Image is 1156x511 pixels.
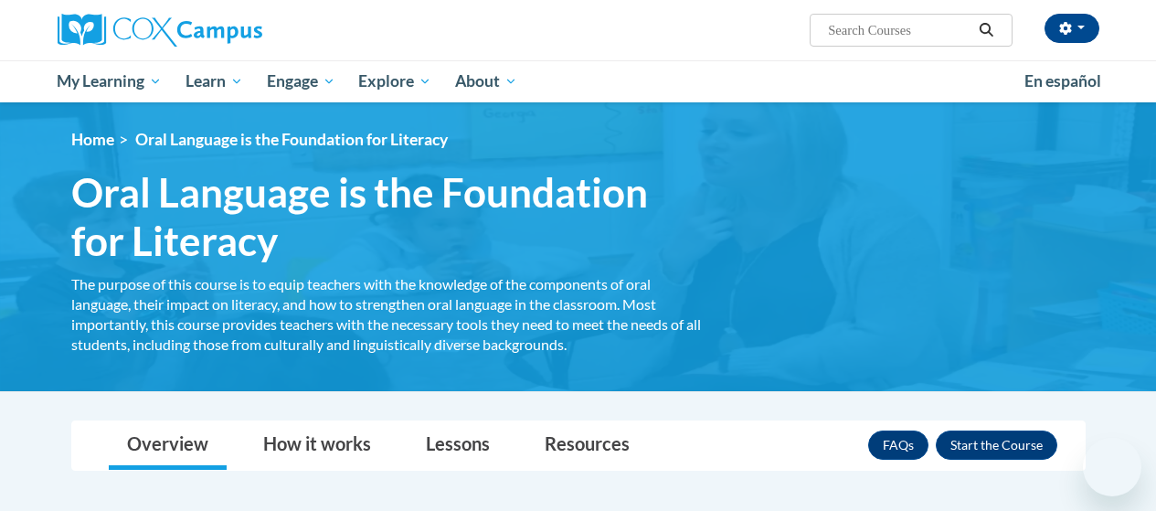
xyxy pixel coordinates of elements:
span: En español [1024,71,1101,90]
a: Learn [174,60,255,102]
a: Home [71,130,114,149]
a: Lessons [408,421,508,470]
span: Learn [186,70,243,92]
span: Oral Language is the Foundation for Literacy [71,168,702,265]
a: About [443,60,529,102]
span: About [455,70,517,92]
a: FAQs [868,431,928,460]
input: Search Courses [826,19,972,41]
a: My Learning [46,60,175,102]
div: Main menu [44,60,1113,102]
span: Oral Language is the Foundation for Literacy [135,130,448,149]
a: Cox Campus [58,14,387,47]
button: Enroll [936,431,1057,460]
span: Engage [267,70,335,92]
a: Explore [346,60,443,102]
iframe: Button to launch messaging window [1083,438,1141,496]
span: My Learning [57,70,162,92]
a: Resources [526,421,648,470]
a: Overview [109,421,227,470]
img: Cox Campus [58,14,262,47]
span: Explore [358,70,431,92]
a: How it works [245,421,389,470]
button: Search [972,19,1000,41]
a: Engage [255,60,347,102]
a: En español [1013,62,1113,101]
button: Account Settings [1045,14,1099,43]
div: The purpose of this course is to equip teachers with the knowledge of the components of oral lang... [71,274,702,355]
